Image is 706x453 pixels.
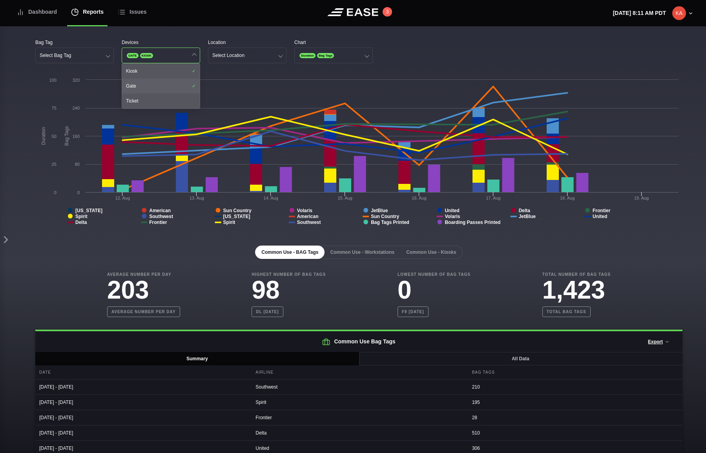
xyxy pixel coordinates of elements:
tspan: 18. Aug [560,196,575,200]
tspan: 12. Aug [115,196,130,200]
tspan: Frontier [593,208,611,213]
div: Bag Tag [35,39,114,46]
button: Common Use - Kiosks [400,246,462,259]
tspan: United [445,208,459,213]
span: KIOSK [140,53,153,58]
b: Highest Number of Bag Tags [252,271,326,277]
tspan: Boarding Passes Printed [445,220,500,225]
button: Select Bag Tag [35,48,114,63]
button: Export [641,333,676,350]
tspan: JetBlue [371,208,388,213]
div: Kiosk [122,64,200,79]
button: Common Use - BAG Tags [255,246,325,259]
div: Gate [122,79,200,94]
text: 25 [52,162,57,167]
span: Duration [299,53,316,58]
div: Spirit [252,395,466,410]
tspan: Southwest [149,214,173,219]
text: 0 [77,190,80,195]
div: Ticket [122,94,200,108]
p: [DATE] 8:11 AM PDT [613,9,666,17]
span: GATE [127,53,139,58]
button: Summary [35,352,359,365]
div: Airline [252,365,466,379]
b: Lowest Number of Bag Tags [398,271,471,277]
b: Total bag tags [542,306,591,317]
div: Bag Tags [468,365,682,379]
text: 75 [52,106,57,110]
tspan: 16. Aug [412,196,426,200]
b: F9 [DATE] [398,306,429,317]
tspan: American [149,208,171,213]
div: Devices [122,39,200,46]
h3: 98 [252,277,326,303]
div: [DATE] - [DATE] [35,380,250,394]
div: 510 [468,425,682,440]
b: Average Number Per Day [107,271,180,277]
button: GATEKIOSK [122,48,200,63]
tspan: Delta [519,208,531,213]
h2: Common Use Bag Tags [35,331,682,352]
tspan: 19. Aug [634,196,649,200]
tspan: Frontier [149,220,167,225]
button: All Data [359,352,683,365]
span: Bag Tags [317,53,334,58]
div: 195 [468,395,682,410]
tspan: Volaris [445,214,460,219]
b: Average number per day [107,306,180,317]
h3: 0 [398,277,471,303]
button: 3 [383,7,392,17]
text: 0 [54,190,57,195]
tspan: American [297,214,319,219]
text: 320 [73,78,80,83]
div: Chart [294,39,373,46]
div: 210 [468,380,682,394]
tspan: Volaris [297,208,312,213]
tspan: Spirit [223,220,235,225]
tspan: [US_STATE] [223,214,250,219]
div: Select Location [212,53,244,58]
div: Southwest [252,380,466,394]
h3: 1,423 [542,277,611,303]
text: 80 [75,162,80,167]
tspan: Delta [75,220,87,225]
tspan: 13. Aug [190,196,204,200]
tspan: Southwest [297,220,321,225]
tspan: Bag Tags Printed [371,220,409,225]
tspan: Sun Country [371,214,399,219]
tspan: 17. Aug [486,196,500,200]
div: 28 [468,410,682,425]
div: [DATE] - [DATE] [35,395,250,410]
div: Location [208,39,286,46]
b: DL [DATE] [252,306,283,317]
tspan: Bag Tags [64,126,69,146]
text: 160 [73,134,80,139]
tspan: 14. Aug [264,196,278,200]
tspan: United [593,214,607,219]
img: 0c8087e687f139fc6611fe4bca07326e [672,6,686,20]
tspan: Spirit [75,214,88,219]
button: Common Use - Workstations [324,246,401,259]
div: [DATE] - [DATE] [35,425,250,440]
div: Delta [252,425,466,440]
b: Total Number of Bag Tags [542,271,611,277]
tspan: Duration [41,127,46,145]
div: [DATE] - [DATE] [35,410,250,425]
button: Select Location [208,48,286,63]
h3: 203 [107,277,180,303]
button: DurationBag Tags [294,48,373,63]
div: Date [35,365,250,379]
text: 50 [52,134,57,139]
text: 100 [49,78,56,83]
div: Select Bag Tag [40,53,71,58]
tspan: Sun Country [223,208,252,213]
text: 240 [73,106,80,110]
tspan: JetBlue [519,214,536,219]
div: Frontier [252,410,466,425]
tspan: 15. Aug [337,196,352,200]
tspan: [US_STATE] [75,208,102,213]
